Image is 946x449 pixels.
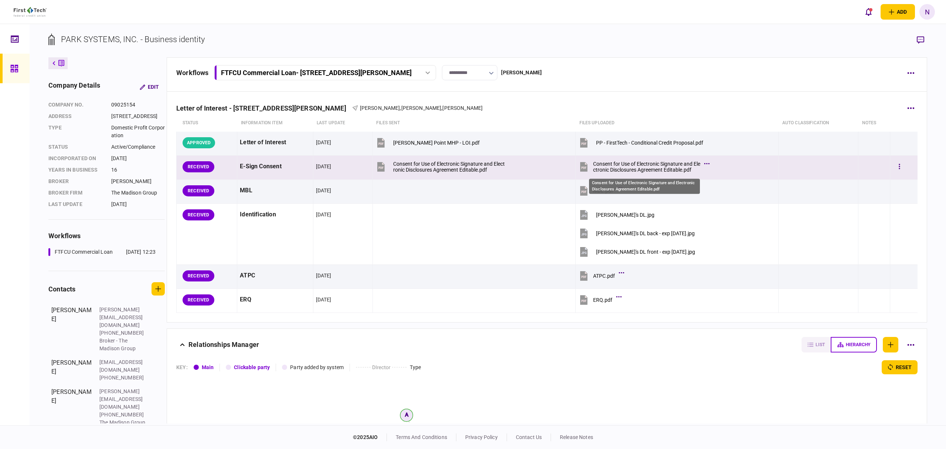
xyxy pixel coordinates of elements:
div: [DATE] [316,272,331,279]
th: last update [313,115,372,132]
div: [EMAIL_ADDRESS][DOMAIN_NAME] [99,358,147,374]
div: [DATE] [316,296,331,303]
span: list [816,342,825,347]
div: [DATE] [316,211,331,218]
div: [PERSON_NAME][EMAIL_ADDRESS][DOMAIN_NAME] [99,306,147,329]
div: PARK SYSTEMS, INC. - Business identity [61,33,205,45]
span: [PERSON_NAME] [401,105,442,111]
th: Information item [237,115,313,132]
button: PP - FirstTech - Conditional Credit Proposal.pdf [578,134,703,151]
button: N [919,4,935,20]
a: FTFCU Commercial Loan[DATE] 12:23 [48,248,156,256]
div: [PHONE_NUMBER] [99,329,147,337]
button: Consent for Use of Electronic Signature and Electronic Disclosures Agreement Editable.pdf [578,158,708,175]
div: Nancy's DL front - exp 09-23-2033.jpg [596,249,695,255]
div: The Madison Group [99,419,147,426]
span: [PERSON_NAME] [360,105,400,111]
div: [DATE] [111,155,165,162]
div: contacts [48,284,75,294]
div: [PERSON_NAME] [51,306,92,352]
div: PP - FirstTech - Conditional Credit Proposal.pdf [596,140,703,146]
div: ATPC.pdf [593,273,615,279]
a: contact us [516,434,542,440]
div: Letter of Interest - [STREET_ADDRESS][PERSON_NAME] [176,104,352,112]
th: notes [858,115,890,132]
div: status [48,143,104,151]
div: E-Sign Consent [240,158,310,175]
div: years in business [48,166,104,174]
div: RECEIVED [183,209,214,220]
th: files sent [372,115,575,132]
th: Files uploaded [576,115,779,132]
button: Edit [134,80,165,94]
div: [PHONE_NUMBER] [99,411,147,419]
div: RECEIVED [183,161,214,172]
button: ATPC.pdf [578,267,622,284]
div: Main [202,364,214,371]
div: Identification [240,206,310,223]
div: Type [410,364,421,371]
div: Pearce Point MHP - LOI.pdf [393,140,480,146]
div: address [48,112,104,120]
div: Nancy's DL.jpg [596,212,654,218]
div: MBL [240,182,310,199]
button: ERQ.pdf [578,291,620,308]
button: MBL.pdf [578,182,620,199]
div: Relationships Manager [188,337,259,352]
div: [DATE] [111,200,165,208]
div: [PERSON_NAME] [111,178,165,185]
div: Clickable party [234,364,270,371]
div: incorporated on [48,155,104,162]
div: © 2025 AIO [353,433,387,441]
div: Consent for Use of Electronic Signature and Electronic Disclosures Agreement Editable.pdf [393,161,505,173]
div: [PERSON_NAME][EMAIL_ADDRESS][DOMAIN_NAME] [99,388,147,411]
div: Consent for Use of Electronic Signature and Electronic Disclosures Agreement Editable.pdf [593,161,700,173]
div: ERQ.pdf [593,297,612,303]
div: 16 [111,166,165,174]
div: 09025154 [111,101,165,109]
div: Letter of Interest [240,134,310,151]
div: [STREET_ADDRESS] [111,112,165,120]
tspan: [PERSON_NAME] [387,423,426,429]
button: Consent for Use of Electronic Signature and Electronic Disclosures Agreement Editable.pdf [375,158,505,175]
div: KEY : [176,364,188,371]
div: RECEIVED [183,270,214,281]
div: [PERSON_NAME] [501,69,542,77]
span: [PERSON_NAME] [442,105,483,111]
button: hierarchy [831,337,877,352]
span: hierarchy [846,342,870,347]
button: open notifications list [861,4,876,20]
div: Nancy's DL back - exp 09-23-2033.jpg [596,230,695,236]
text: A [405,412,408,418]
div: [DATE] [316,139,331,146]
div: The Madison Group [111,189,165,197]
div: [PHONE_NUMBER] [99,374,147,382]
div: [DATE] [316,163,331,170]
a: terms and conditions [396,434,447,440]
img: client company logo [14,7,47,17]
div: RECEIVED [183,294,214,305]
div: company details [48,80,100,94]
button: list [802,337,831,352]
div: last update [48,200,104,208]
button: FTFCU Commercial Loan- [STREET_ADDRESS][PERSON_NAME] [214,65,436,80]
a: release notes [560,434,593,440]
a: privacy policy [465,434,498,440]
span: , [400,105,401,111]
th: status [177,115,237,132]
button: Pearce Point MHP - LOI.pdf [375,134,480,151]
span: , [441,105,442,111]
div: Type [48,124,104,139]
div: Consent for Use of Electronic Signature and Electronic Disclosures Agreement Editable.pdf [589,179,700,194]
div: Active/Compliance [111,143,165,151]
div: ATPC [240,267,310,284]
div: company no. [48,101,104,109]
th: auto classification [779,115,858,132]
button: Nancy's DL back - exp 09-23-2033.jpg [578,225,695,242]
div: broker firm [48,189,104,197]
div: FTFCU Commercial Loan [55,248,113,256]
div: Domestic Profit Corporation [111,124,165,139]
button: Nancy's DL front - exp 09-23-2033.jpg [578,243,695,260]
div: [DATE] 12:23 [126,248,156,256]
